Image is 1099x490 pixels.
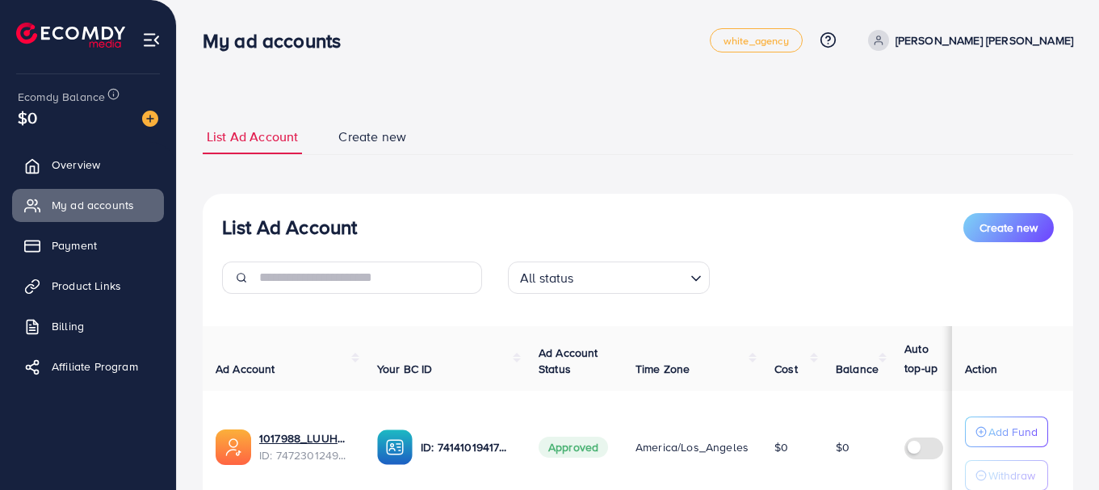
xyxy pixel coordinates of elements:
a: Overview [12,149,164,181]
button: Create new [963,213,1054,242]
p: Withdraw [988,466,1035,485]
img: logo [16,23,125,48]
a: Billing [12,310,164,342]
span: My ad accounts [52,197,134,213]
span: Cost [774,361,798,377]
span: Billing [52,318,84,334]
span: Create new [338,128,406,146]
span: America/Los_Angeles [635,439,749,455]
span: Affiliate Program [52,358,138,375]
span: $0 [836,439,849,455]
p: Auto top-up [904,339,951,378]
img: ic-ba-acc.ded83a64.svg [377,429,413,465]
span: Ad Account [216,361,275,377]
img: image [142,111,158,127]
div: <span class='underline'>1017988_LUUHUYNH002_1739780718660</span></br>7472301249619525649 [259,430,351,463]
span: Your BC ID [377,361,433,377]
span: Approved [539,437,608,458]
a: Affiliate Program [12,350,164,383]
a: Payment [12,229,164,262]
span: Overview [52,157,100,173]
span: All status [517,266,577,290]
span: Ecomdy Balance [18,89,105,105]
span: List Ad Account [207,128,298,146]
a: My ad accounts [12,189,164,221]
img: menu [142,31,161,49]
a: 1017988_LUUHUYNH002_1739780718660 [259,430,351,446]
iframe: Chat [1030,417,1087,478]
span: Create new [979,220,1038,236]
span: Product Links [52,278,121,294]
input: Search for option [579,263,684,290]
h3: List Ad Account [222,216,357,239]
a: Product Links [12,270,164,302]
span: Payment [52,237,97,253]
span: white_agency [724,36,789,46]
span: ID: 7472301249619525649 [259,447,351,463]
span: Balance [836,361,879,377]
p: ID: 7414101941732524048 [421,438,513,457]
a: [PERSON_NAME] [PERSON_NAME] [862,30,1073,51]
img: ic-ads-acc.e4c84228.svg [216,429,251,465]
span: $0 [18,106,37,129]
button: Add Fund [965,417,1048,447]
h3: My ad accounts [203,29,354,52]
span: $0 [774,439,788,455]
span: Time Zone [635,361,690,377]
div: Search for option [508,262,710,294]
p: Add Fund [988,422,1038,442]
span: Ad Account Status [539,345,598,377]
a: white_agency [710,28,803,52]
span: Action [965,361,997,377]
p: [PERSON_NAME] [PERSON_NAME] [896,31,1073,50]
